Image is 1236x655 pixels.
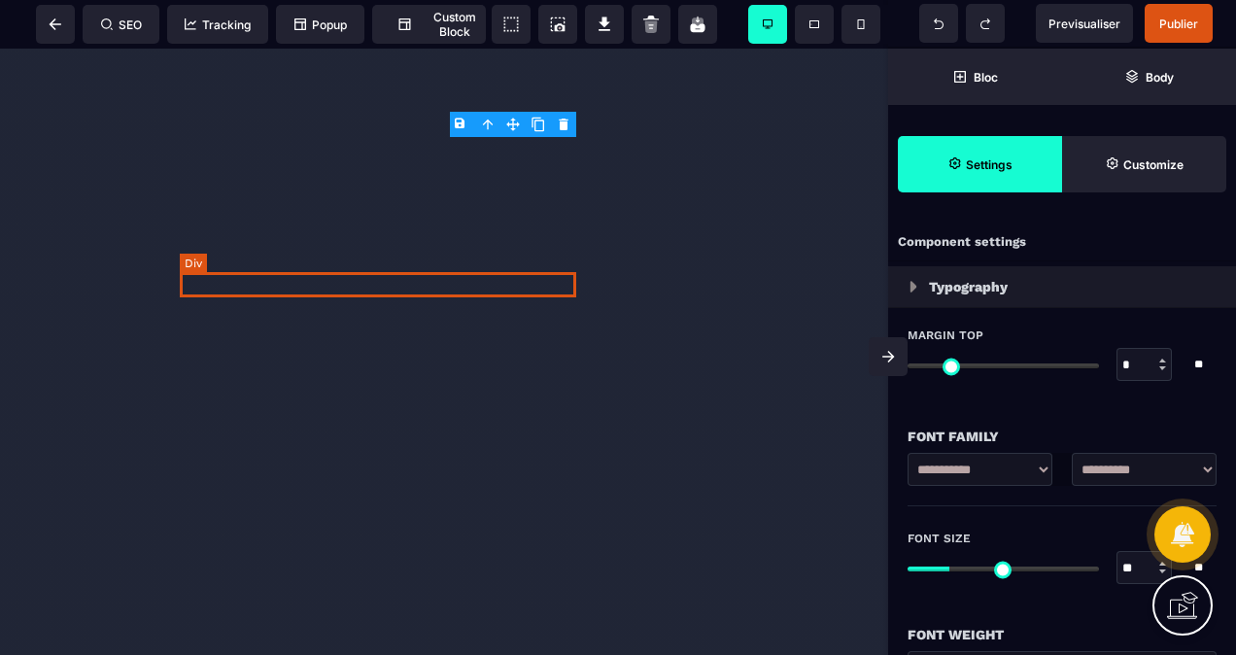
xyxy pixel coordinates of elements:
[929,275,1008,298] p: Typography
[1159,17,1198,31] span: Publier
[1062,136,1226,192] span: Open Style Manager
[538,5,577,44] span: Screenshot
[910,281,917,293] img: loading
[966,157,1013,172] strong: Settings
[888,224,1236,261] div: Component settings
[908,425,1217,448] div: Font Family
[185,17,251,32] span: Tracking
[908,531,971,546] span: Font Size
[908,327,983,343] span: Margin Top
[101,17,142,32] span: SEO
[492,5,531,44] span: View components
[382,10,476,39] span: Custom Block
[1146,70,1174,85] strong: Body
[1123,157,1184,172] strong: Customize
[1062,49,1236,105] span: Open Layer Manager
[1036,4,1133,43] span: Preview
[888,49,1062,105] span: Open Blocks
[898,136,1062,192] span: Settings
[294,17,347,32] span: Popup
[1048,17,1120,31] span: Previsualiser
[908,623,1217,646] div: Font Weight
[974,70,998,85] strong: Bloc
